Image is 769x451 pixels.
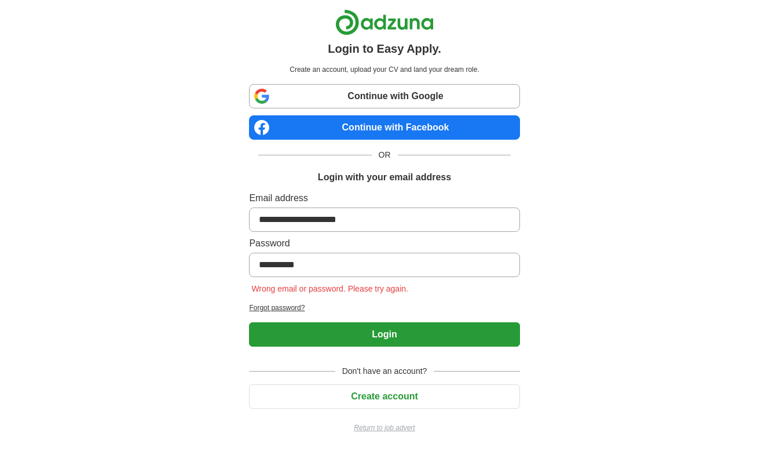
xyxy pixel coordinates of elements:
[249,191,519,205] label: Email address
[249,322,519,347] button: Login
[249,284,411,293] span: Wrong email or password. Please try again.
[335,9,434,35] img: Adzuna logo
[328,40,441,57] h1: Login to Easy Apply.
[249,84,519,108] a: Continue with Google
[251,64,517,75] p: Create an account, upload your CV and land your dream role.
[249,423,519,433] a: Return to job advert
[249,391,519,401] a: Create account
[249,237,519,250] label: Password
[372,149,398,161] span: OR
[249,384,519,409] button: Create account
[249,115,519,140] a: Continue with Facebook
[335,365,434,377] span: Don't have an account?
[318,170,451,184] h1: Login with your email address
[249,303,519,313] a: Forgot password?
